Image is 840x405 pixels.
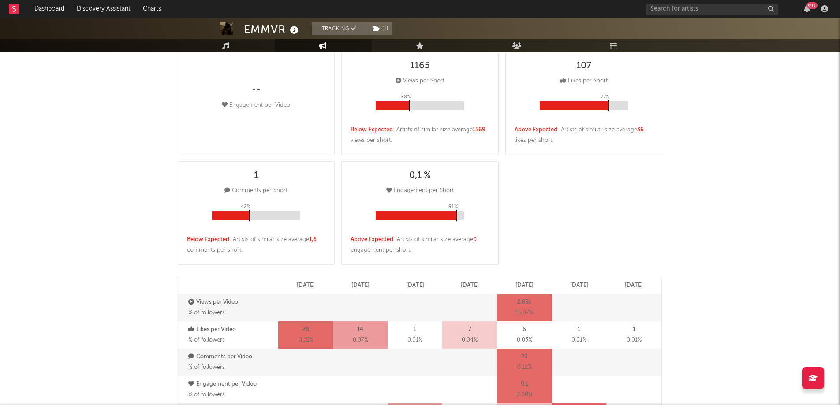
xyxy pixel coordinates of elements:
[188,392,225,398] span: % of followers
[224,186,287,196] div: Comments per Short
[646,4,778,15] input: Search for artists
[188,352,276,362] p: Comments per Video
[254,171,258,181] div: 1
[515,127,557,133] span: Above Expected
[804,5,810,12] button: 99+
[187,234,326,256] div: : Artists of similar size average comments per short .
[516,390,532,400] span: 0.00 %
[222,100,290,111] div: Engagement per Video
[188,310,225,316] span: % of followers
[560,76,608,86] div: Likes per Short
[578,324,580,335] p: 1
[188,379,276,390] p: Engagement per Video
[309,237,317,242] span: 1,6
[570,280,588,291] p: [DATE]
[312,22,367,35] button: Tracking
[351,125,489,146] div: : Artists of similar size average views per short .
[625,280,643,291] p: [DATE]
[187,237,229,242] span: Below Expected
[633,324,635,335] p: 1
[410,61,430,71] div: 1165
[252,85,261,96] div: --
[406,280,424,291] p: [DATE]
[414,324,416,335] p: 1
[517,335,532,346] span: 0.03 %
[188,364,225,370] span: % of followers
[351,234,489,256] div: : Artists of similar size average engagement per short .
[576,61,591,71] div: 107
[473,127,485,133] span: 1569
[407,335,422,346] span: 0.01 %
[244,22,301,37] div: EMMVR
[521,352,527,362] p: 23
[302,324,309,335] p: 28
[627,335,642,346] span: 0.01 %
[386,186,454,196] div: Engagement per Short
[517,362,532,373] span: 0.12 %
[353,335,368,346] span: 0.07 %
[515,280,534,291] p: [DATE]
[188,324,276,335] p: Likes per Video
[462,335,478,346] span: 0.04 %
[515,308,533,318] span: 15.07 %
[515,125,653,146] div: : Artists of similar size average likes per short .
[188,337,225,343] span: % of followers
[409,171,431,181] div: 0,1 %
[401,92,411,102] p: 38 %
[571,335,586,346] span: 0.01 %
[367,22,393,35] span: ( 1 )
[468,324,471,335] p: 7
[601,92,610,102] p: 77 %
[299,335,313,346] span: 0.15 %
[351,127,393,133] span: Below Expected
[367,22,392,35] button: (1)
[357,324,363,335] p: 14
[351,280,370,291] p: [DATE]
[461,280,479,291] p: [DATE]
[188,297,276,308] p: Views per Video
[806,2,818,9] div: 99 +
[297,280,315,291] p: [DATE]
[448,201,458,212] p: 91 %
[241,201,251,212] p: 42 %
[637,127,644,133] span: 36
[473,237,477,242] span: 0
[517,297,531,308] p: 2.85k
[396,76,444,86] div: Views per Short
[351,237,393,242] span: Above Expected
[523,324,526,335] p: 6
[521,379,528,390] p: 0.1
